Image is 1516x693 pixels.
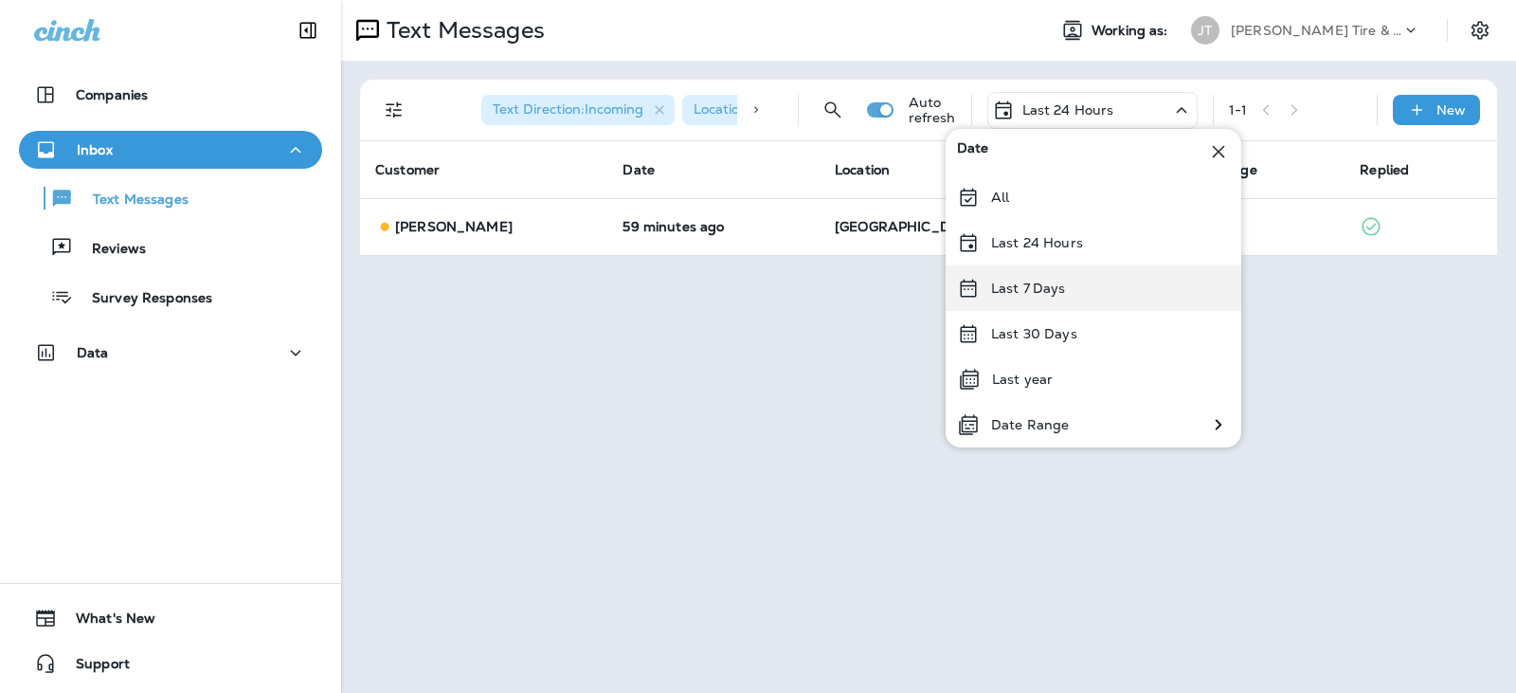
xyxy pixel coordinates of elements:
[991,417,1069,432] p: Date Range
[77,142,113,157] p: Inbox
[991,281,1066,296] p: Last 7 Days
[19,645,322,683] button: Support
[1463,13,1497,47] button: Settings
[1191,16,1219,45] div: JT
[1200,161,1257,178] span: Message
[281,11,334,49] button: Collapse Sidebar
[623,219,804,234] p: Sep 4, 2025 09:07 AM
[682,95,1023,125] div: Location:[GEOGRAPHIC_DATA][STREET_ADDRESS]
[19,76,322,114] button: Companies
[19,228,322,267] button: Reviews
[57,656,130,679] span: Support
[73,241,146,259] p: Reviews
[57,611,155,633] span: What's New
[992,372,1053,387] p: Last year
[19,334,322,372] button: Data
[835,218,1119,235] span: [GEOGRAPHIC_DATA][STREET_ADDRESS]
[1360,161,1409,178] span: Replied
[1231,23,1401,38] p: [PERSON_NAME] Tire & Auto
[395,219,513,234] p: [PERSON_NAME]
[74,191,189,210] p: Text Messages
[991,326,1077,341] p: Last 30 Days
[77,345,109,360] p: Data
[375,91,413,129] button: Filters
[814,91,852,129] button: Search Messages
[19,599,322,637] button: What's New
[909,95,956,125] p: Auto refresh
[1200,219,1330,234] div: Yes
[379,16,545,45] p: Text Messages
[1022,102,1114,118] p: Last 24 Hours
[19,178,322,218] button: Text Messages
[835,161,890,178] span: Location
[76,87,148,102] p: Companies
[694,100,1031,118] span: Location : [GEOGRAPHIC_DATA][STREET_ADDRESS]
[957,140,989,163] span: Date
[19,277,322,317] button: Survey Responses
[481,95,675,125] div: Text Direction:Incoming
[991,190,1009,205] p: All
[493,100,643,118] span: Text Direction : Incoming
[1092,23,1172,39] span: Working as:
[1229,102,1247,118] div: 1 - 1
[991,235,1083,250] p: Last 24 Hours
[19,131,322,169] button: Inbox
[375,161,440,178] span: Customer
[1436,102,1466,118] p: New
[73,290,212,308] p: Survey Responses
[623,161,655,178] span: Date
